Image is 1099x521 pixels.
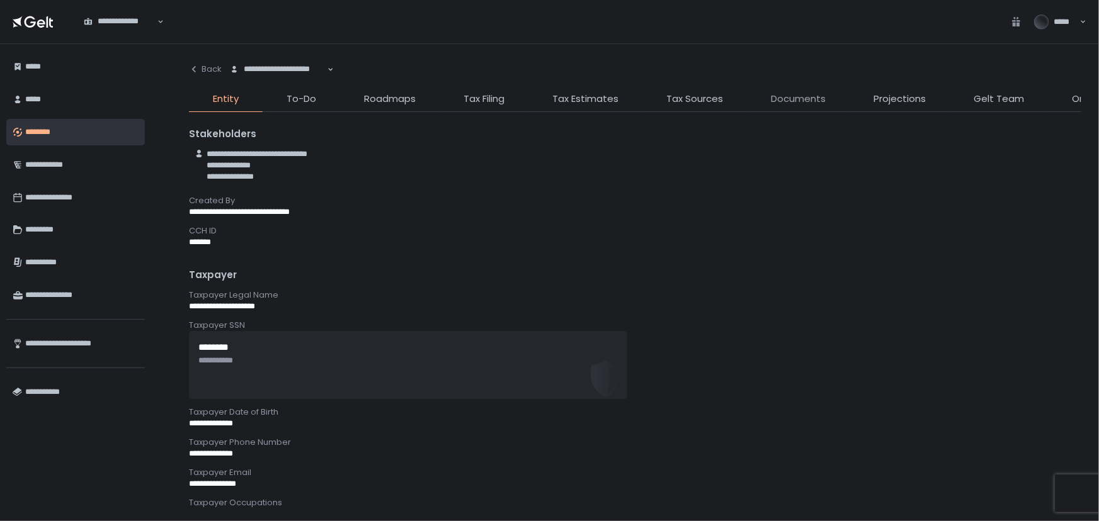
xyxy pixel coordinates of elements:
span: Entity [213,92,239,106]
div: Search for option [222,57,334,83]
div: Taxpayer Email [189,467,1081,478]
span: Projections [874,92,926,106]
span: Tax Filing [464,92,504,106]
span: To-Do [287,92,316,106]
span: Gelt Team [974,92,1024,106]
span: Tax Sources [666,92,723,106]
div: Search for option [76,9,164,35]
div: Taxpayer SSN [189,320,1081,331]
span: Documents [771,92,826,106]
div: Taxpayer Date of Birth [189,406,1081,418]
div: Created By [189,195,1081,206]
span: Tax Estimates [552,92,618,106]
div: Taxpayer [189,268,1081,283]
div: Taxpayer Phone Number [189,437,1081,448]
input: Search for option [230,75,326,87]
div: Taxpayer Legal Name [189,289,1081,301]
span: Roadmaps [364,92,416,106]
button: Back [189,57,222,82]
div: Taxpayer Occupations [189,497,1081,508]
div: Stakeholders [189,127,1081,142]
div: CCH ID [189,225,1081,237]
div: Back [189,64,222,75]
input: Search for option [84,27,156,40]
